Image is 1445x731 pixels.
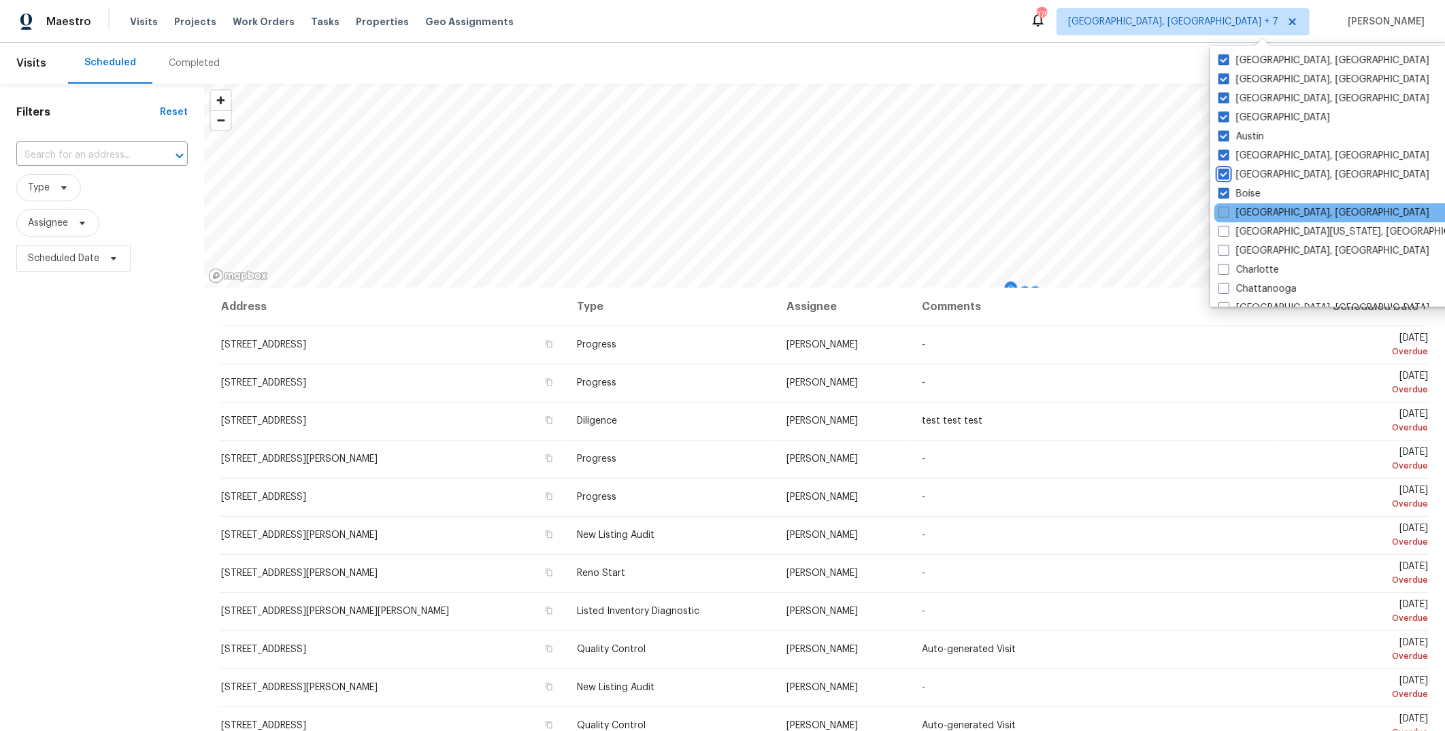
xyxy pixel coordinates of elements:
[169,56,220,70] div: Completed
[543,643,555,655] button: Copy Address
[577,568,625,578] span: Reno Start
[220,288,566,326] th: Address
[922,378,925,388] span: -
[221,530,378,540] span: [STREET_ADDRESS][PERSON_NAME]
[46,15,91,29] span: Maestro
[221,683,378,692] span: [STREET_ADDRESS][PERSON_NAME]
[1018,288,1031,309] div: Map marker
[786,530,858,540] span: [PERSON_NAME]
[1218,206,1429,220] label: [GEOGRAPHIC_DATA], [GEOGRAPHIC_DATA]
[221,721,306,730] span: [STREET_ADDRESS]
[1284,333,1428,358] span: [DATE]
[786,645,858,654] span: [PERSON_NAME]
[16,145,150,166] input: Search for an address...
[28,216,68,230] span: Assignee
[577,530,654,540] span: New Listing Audit
[221,568,378,578] span: [STREET_ADDRESS][PERSON_NAME]
[577,645,646,654] span: Quality Control
[543,376,555,388] button: Copy Address
[1284,524,1428,549] span: [DATE]
[577,340,616,350] span: Progress
[1274,288,1429,326] th: Scheduled Date ↑
[1218,73,1429,86] label: [GEOGRAPHIC_DATA], [GEOGRAPHIC_DATA]
[160,105,188,119] div: Reset
[543,452,555,464] button: Copy Address
[16,48,46,78] span: Visits
[1284,409,1428,435] span: [DATE]
[577,492,616,502] span: Progress
[1037,8,1046,22] div: 175
[1068,15,1278,29] span: [GEOGRAPHIC_DATA], [GEOGRAPHIC_DATA] + 7
[922,607,925,616] span: -
[922,454,925,464] span: -
[1218,92,1429,105] label: [GEOGRAPHIC_DATA], [GEOGRAPHIC_DATA]
[221,340,306,350] span: [STREET_ADDRESS]
[221,492,306,502] span: [STREET_ADDRESS]
[543,719,555,731] button: Copy Address
[543,414,555,426] button: Copy Address
[786,378,858,388] span: [PERSON_NAME]
[1284,649,1428,663] div: Overdue
[543,605,555,617] button: Copy Address
[84,56,136,69] div: Scheduled
[1284,535,1428,549] div: Overdue
[786,607,858,616] span: [PERSON_NAME]
[211,110,231,130] button: Zoom out
[1284,573,1428,587] div: Overdue
[1284,611,1428,625] div: Overdue
[922,645,1016,654] span: Auto-generated Visit
[1284,497,1428,511] div: Overdue
[221,416,306,426] span: [STREET_ADDRESS]
[208,268,268,284] a: Mapbox homepage
[577,378,616,388] span: Progress
[922,416,982,426] span: test test test
[1284,600,1428,625] span: [DATE]
[911,288,1274,326] th: Comments
[1218,111,1330,124] label: [GEOGRAPHIC_DATA]
[233,15,295,29] span: Work Orders
[1218,187,1261,201] label: Boise
[221,378,306,388] span: [STREET_ADDRESS]
[1284,371,1428,396] span: [DATE]
[577,416,617,426] span: Diligence
[221,645,306,654] span: [STREET_ADDRESS]
[1018,286,1032,307] div: Map marker
[1284,687,1428,701] div: Overdue
[543,566,555,579] button: Copy Address
[1284,421,1428,435] div: Overdue
[786,568,858,578] span: [PERSON_NAME]
[922,683,925,692] span: -
[786,721,858,730] span: [PERSON_NAME]
[577,683,654,692] span: New Listing Audit
[204,84,1434,288] canvas: Map
[311,17,339,27] span: Tasks
[28,181,50,194] span: Type
[577,607,699,616] span: Listed Inventory Diagnostic
[1284,447,1428,473] span: [DATE]
[211,111,231,130] span: Zoom out
[922,530,925,540] span: -
[1284,676,1428,701] span: [DATE]
[1218,130,1264,143] label: Austin
[170,146,189,165] button: Open
[543,528,555,541] button: Copy Address
[1218,244,1429,258] label: [GEOGRAPHIC_DATA], [GEOGRAPHIC_DATA]
[1029,286,1042,307] div: Map marker
[221,454,378,464] span: [STREET_ADDRESS][PERSON_NAME]
[543,490,555,503] button: Copy Address
[1218,54,1429,67] label: [GEOGRAPHIC_DATA], [GEOGRAPHIC_DATA]
[211,90,231,110] span: Zoom in
[356,15,409,29] span: Properties
[1284,459,1428,473] div: Overdue
[1218,149,1429,163] label: [GEOGRAPHIC_DATA], [GEOGRAPHIC_DATA]
[1218,263,1279,277] label: Charlotte
[786,454,858,464] span: [PERSON_NAME]
[1284,562,1428,587] span: [DATE]
[776,288,911,326] th: Assignee
[1284,486,1428,511] span: [DATE]
[1004,282,1018,303] div: Map marker
[786,340,858,350] span: [PERSON_NAME]
[577,454,616,464] span: Progress
[425,15,514,29] span: Geo Assignments
[543,681,555,693] button: Copy Address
